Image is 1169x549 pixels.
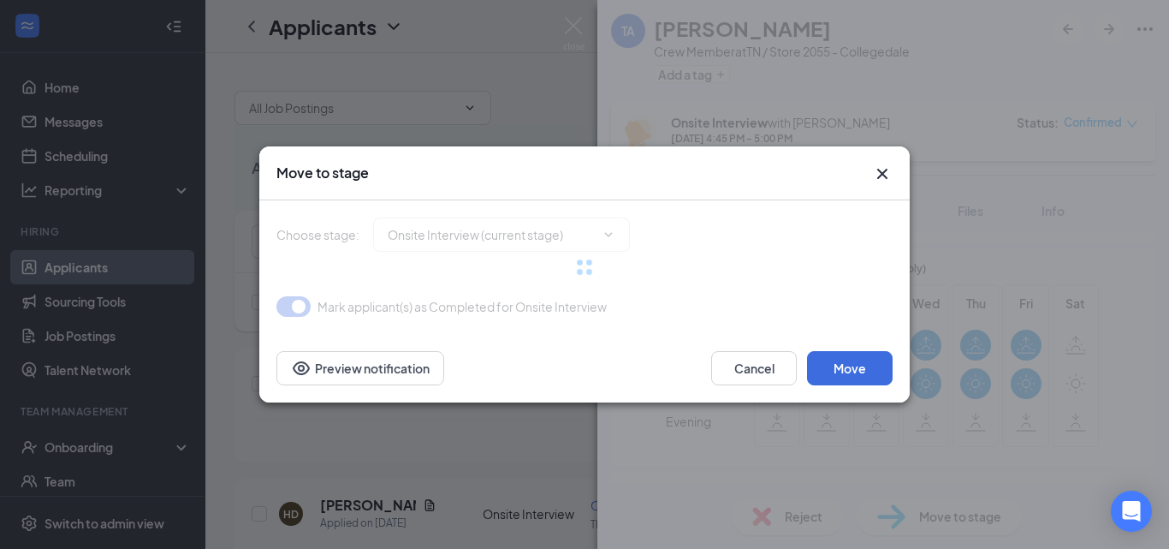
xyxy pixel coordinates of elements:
button: Preview notificationEye [276,351,444,385]
svg: Cross [872,164,893,184]
h3: Move to stage [276,164,369,182]
div: Open Intercom Messenger [1111,491,1152,532]
button: Cancel [711,351,797,385]
button: Move [807,351,893,385]
button: Close [872,164,893,184]
svg: Eye [291,358,312,379]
